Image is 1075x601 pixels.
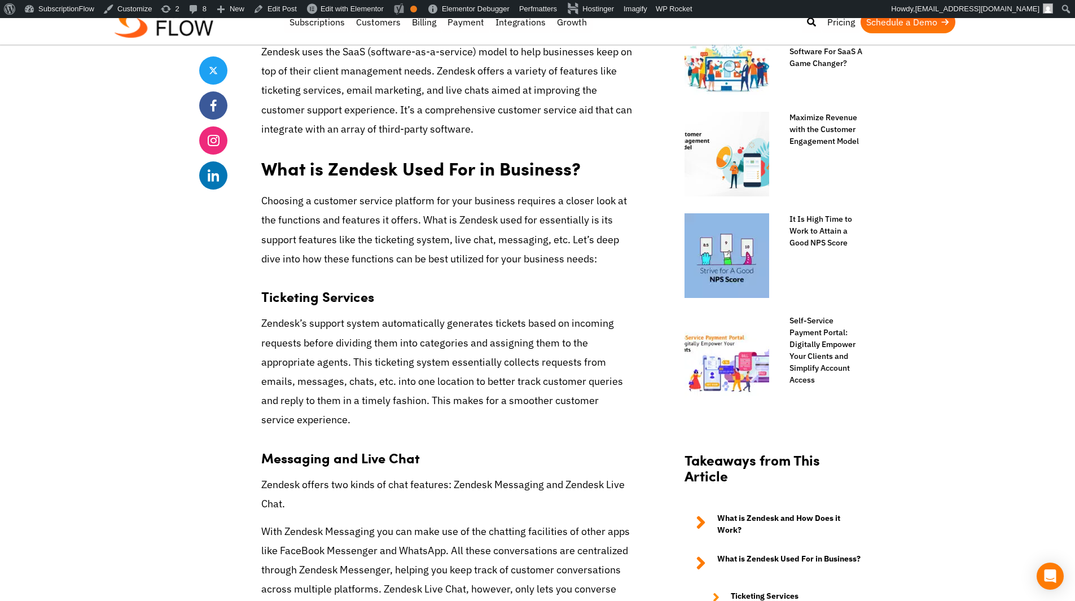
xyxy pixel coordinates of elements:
a: Maximize Revenue with the Customer Engagement Model [778,112,865,147]
h2: Takeaways from This Article [685,452,865,496]
a: Schedule a Demo [861,11,955,33]
a: Customers [350,11,406,33]
strong: What is Zendesk Used For in Business? [261,155,581,181]
div: Open Intercom Messenger [1037,563,1064,590]
span: Zendesk’s support system automatically generates tickets based on incoming requests before dividi... [261,317,623,426]
a: What is Zendesk and How Does it Work? [685,512,865,536]
strong: What is Zendesk Used For in Business? [717,553,861,573]
a: Self-Service Payment Portal: Digitally Empower Your Clients and Simplify Account Access [778,315,865,386]
span: [EMAIL_ADDRESS][DOMAIN_NAME] [915,5,1039,13]
a: Billing [406,11,442,33]
img: self-service-payment-portal [685,315,769,400]
div: OK [410,6,417,12]
strong: Ticketing Services [261,287,374,306]
span: Zendesk offers two kinds of chat features: Zendesk Messaging and Zendesk Live Chat. [261,478,625,510]
strong: What is Zendesk and How Does it Work? [717,512,865,536]
a: Payment [442,11,490,33]
strong: Messaging and Live Chat [261,448,420,467]
img: Account Activation Optimization [685,10,769,95]
img: Customer Engagement Model [685,112,769,196]
img: Subscriptionflow [115,8,213,38]
a: It Is High Time to Work to Attain a Good NPS Score [778,213,865,249]
img: It-Is-High-Time-to-Work-to-Attain-a-Good-NPS-Score [685,213,769,298]
span: Edit with Elementor [321,5,384,13]
a: What is Zendesk Used For in Business? [685,553,865,573]
span: One of the oldest and most popular cloud-based customer service platforms, Zendesk uses the SaaS ... [261,26,632,135]
a: Growth [551,11,593,33]
a: Pricing [822,11,861,33]
a: Integrations [490,11,551,33]
a: Subscriptions [284,11,350,33]
span: Choosing a customer service platform for your business requires a closer look at the functions an... [261,194,627,265]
